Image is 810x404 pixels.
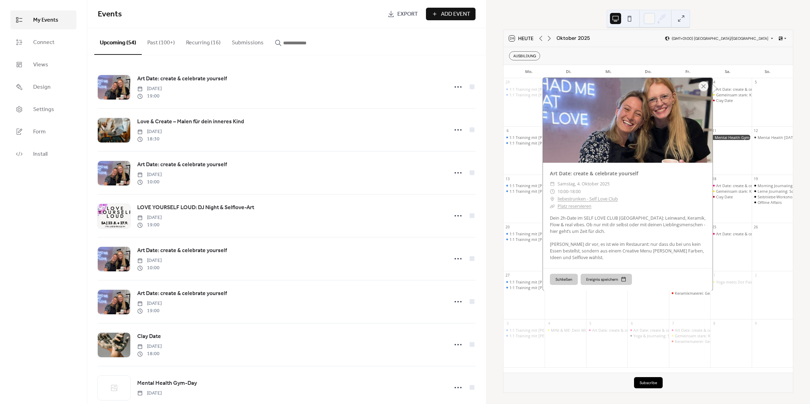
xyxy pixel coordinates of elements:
div: 19 [753,176,758,181]
div: Mental Health Gym-Day [710,135,751,140]
a: Connect [10,33,76,52]
a: Design [10,78,76,96]
a: Form [10,122,76,141]
div: Selbtliebe-Workshop: Der ehrliche Weg zurück zu dir - Buchung [752,194,793,199]
div: 1:1 Training mit Caterina (digital oder 5020 Salzburg) [503,189,545,194]
div: MINI & ME: Dein Moment mit Baby [545,328,586,333]
button: 24Heute [507,34,536,43]
a: Art Date: create & celebrate yourself [137,160,227,169]
div: Art Date: create & celebrate yourself [627,328,669,333]
div: Do. [628,65,668,78]
span: 18:00 [570,188,581,195]
div: 1:1 Training mit Caterina (digital oder 5020 Salzburg) [503,328,545,333]
div: Art Date: create & celebrate yourself [710,183,751,188]
div: 1:1 Training mit Caterina (digital oder 5020 Salzburg) [503,231,545,236]
a: Art Date: create & celebrate yourself [137,246,227,255]
div: Offline Affairs [758,200,782,205]
span: 18:30 [137,135,162,143]
div: 1:1 Training mit [PERSON_NAME] (digital oder 5020 [GEOGRAPHIC_DATA]) [509,189,641,194]
div: Gemeinsam stark: Kreativzeit für Kind & Eltern [710,92,751,97]
span: [DATE] [137,85,162,93]
a: Clay Date [137,332,161,341]
div: 4 [547,321,552,326]
span: Install [33,150,47,159]
div: 1:1 Training mit [PERSON_NAME] (digital oder 5020 [GEOGRAPHIC_DATA]) [509,183,641,188]
span: 19:00 [137,307,162,315]
div: Yoga & Journaling: She. Breathes. Writes. [633,333,706,338]
div: 1:1 Training mit Caterina (digital oder 5020 Salzburg) [503,279,545,285]
a: My Events [10,10,76,29]
button: Ereignis speichern [581,274,632,285]
button: Upcoming (54) [94,28,142,55]
div: 1:1 Training mit [PERSON_NAME] (digital oder 5020 [GEOGRAPHIC_DATA]) [509,92,641,97]
div: Mo. [509,65,549,78]
button: Subscribe [634,377,663,388]
div: Art Date: create & celebrate yourself [710,231,751,236]
span: [DATE] [137,214,162,221]
div: ​ [550,203,555,210]
div: 6 [629,321,634,326]
div: MINI & ME: Dein Moment mit Baby [551,328,613,333]
div: ​ [550,180,555,188]
div: Keramikmalerei: Gestalte deinen Selbstliebe-Anker [675,339,765,344]
div: Dein 2h-Date im SELF LOVE CLUB [GEOGRAPHIC_DATA]: Leinwand, Keramik, Flow & real vibes. Ob nur mi... [543,215,713,261]
div: 1:1 Training mit [PERSON_NAME] (digital oder 5020 [GEOGRAPHIC_DATA]) [509,140,641,146]
span: My Events [33,16,58,24]
div: 1:1 Training mit Caterina (digital oder 5020 Salzburg) [503,140,545,146]
div: 1:1 Training mit Caterina (digital oder 5020 Salzburg) [503,237,545,242]
div: 20 [505,225,510,229]
div: 5 [753,80,758,85]
div: 1:1 Training mit [PERSON_NAME] (digital oder 5020 [GEOGRAPHIC_DATA]) [509,279,641,285]
span: 10:00 [137,178,162,186]
div: 1:1 Training mit [PERSON_NAME] (digital oder 5020 [GEOGRAPHIC_DATA]) [509,328,641,333]
div: AUSBILDUNG [509,51,540,60]
div: Keramikmalerei: Gestalte deinen Selbstliebe-Anker [675,291,765,296]
div: Yoga & Journaling: She. Breathes. Writes. [627,333,669,338]
div: Art Date: create & celebrate yourself [710,87,751,92]
div: 3 [505,321,510,326]
div: 1:1 Training mit Caterina (digital oder 5020 Salzburg) [503,92,545,97]
div: Keramikmalerei: Gestalte deinen Selbstliebe-Anker [669,291,710,296]
div: Di. [549,65,589,78]
div: Yoga meets Dot Painting [710,279,751,285]
span: Mental Health Gym-Day [137,379,197,388]
a: liebestrunken - Self Love Club [558,195,618,203]
div: So. [748,65,787,78]
div: 1:1 Training mit Caterina (digital oder 5020 Salzburg) [503,135,545,140]
button: Recurring (16) [181,28,226,54]
div: 1:1 Training mit [PERSON_NAME] (digital oder 5020 [GEOGRAPHIC_DATA]) [509,285,641,290]
div: Art Date: create & celebrate yourself [716,183,780,188]
a: Install [10,145,76,163]
span: [DATE] [137,257,162,264]
div: Sa. [708,65,748,78]
span: Design [33,83,51,91]
button: Add Event [426,8,476,20]
div: 1:1 Training mit [PERSON_NAME] (digital oder 5020 [GEOGRAPHIC_DATA]) [509,237,641,242]
div: Lerne Journaling: Schreiben, das dich verändert [752,189,793,194]
span: 10:00 [558,188,568,195]
button: Past (100+) [142,28,181,54]
div: Clay Date [710,194,751,199]
div: 27 [505,273,510,278]
span: Art Date: create & celebrate yourself [137,289,227,298]
span: Export [397,10,418,19]
div: Art Date: create & celebrate yourself [675,328,739,333]
span: Samstag, 4. Oktober 2025 [558,180,610,188]
span: Events [98,7,122,22]
div: Clay Date [716,194,733,199]
div: 1:1 Training mit Caterina (digital oder 5020 Salzburg) [503,87,545,92]
div: 2 [753,273,758,278]
div: 5 [588,321,593,326]
div: 9 [753,321,758,326]
span: Form [33,128,46,136]
div: 12 [753,128,758,133]
span: 19:00 [137,221,162,229]
div: Yoga meets Dot Painting [716,279,760,285]
div: Art Date: create & celebrate yourself [669,328,710,333]
span: Settings [33,105,54,114]
span: [DATE] [137,390,162,397]
span: [DATE] [137,300,162,307]
div: Offline Affairs [752,200,793,205]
